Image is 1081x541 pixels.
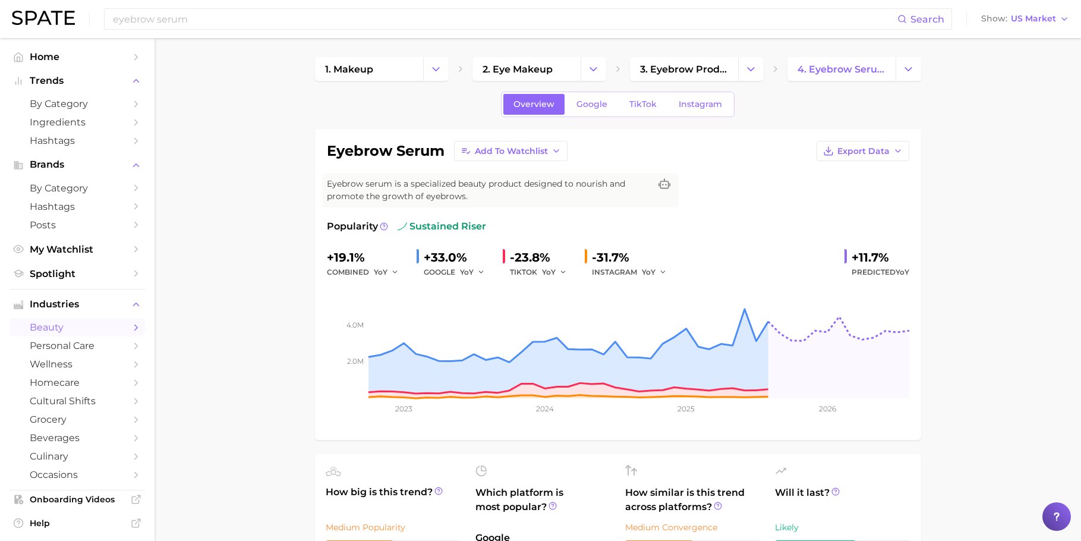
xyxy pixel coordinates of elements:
[677,404,695,413] tspan: 2025
[30,414,125,425] span: grocery
[513,99,554,109] span: Overview
[30,358,125,370] span: wellness
[398,222,407,231] img: sustained riser
[910,14,944,25] span: Search
[30,76,125,86] span: Trends
[10,514,145,532] a: Help
[817,141,909,161] button: Export Data
[640,64,728,75] span: 3. eyebrow products
[472,57,581,81] a: 2. eye makeup
[510,248,575,267] div: -23.8%
[30,244,125,255] span: My Watchlist
[374,265,399,279] button: YoY
[327,144,445,158] h1: eyebrow serum
[978,11,1072,27] button: ShowUS Market
[327,178,650,203] span: Eyebrow serum is a specialized beauty product designed to nourish and promote the growth of eyebr...
[642,265,667,279] button: YoY
[30,432,125,444] span: beverages
[30,451,125,462] span: culinary
[30,268,125,279] span: Spotlight
[424,248,493,267] div: +33.0%
[787,57,896,81] a: 4. eyebrow serum
[503,94,565,115] a: Overview
[775,520,910,534] div: Likely
[30,395,125,407] span: cultural shifts
[327,265,407,279] div: combined
[483,64,553,75] span: 2. eye makeup
[10,490,145,508] a: Onboarding Videos
[566,94,617,115] a: Google
[592,265,675,279] div: INSTAGRAM
[30,518,125,529] span: Help
[475,486,611,525] span: Which platform is most popular?
[10,318,145,336] a: beauty
[630,57,738,81] a: 3. eyebrow products
[10,179,145,197] a: by Category
[625,520,761,534] div: Medium Convergence
[454,141,568,161] button: Add to Watchlist
[852,265,909,279] span: Predicted
[326,520,461,534] div: Medium Popularity
[10,197,145,216] a: Hashtags
[12,11,75,25] img: SPATE
[460,267,474,277] span: YoY
[818,404,836,413] tspan: 2026
[30,494,125,505] span: Onboarding Videos
[30,469,125,480] span: occasions
[112,9,897,29] input: Search here for a brand, industry, or ingredient
[775,486,910,514] span: Will it last?
[30,299,125,310] span: Industries
[592,248,675,267] div: -31.7%
[10,72,145,90] button: Trends
[10,156,145,174] button: Brands
[395,404,412,413] tspan: 2023
[625,486,761,514] span: How similar is this trend across platforms?
[398,219,486,234] span: sustained riser
[679,99,722,109] span: Instagram
[326,485,461,514] span: How big is this trend?
[10,373,145,392] a: homecare
[10,429,145,447] a: beverages
[798,64,885,75] span: 4. eyebrow serum
[327,219,378,234] span: Popularity
[10,355,145,373] a: wellness
[30,377,125,388] span: homecare
[1011,15,1056,22] span: US Market
[460,265,486,279] button: YoY
[10,48,145,66] a: Home
[424,265,493,279] div: GOOGLE
[581,57,606,81] button: Change Category
[30,117,125,128] span: Ingredients
[10,392,145,410] a: cultural shifts
[10,465,145,484] a: occasions
[10,265,145,283] a: Spotlight
[576,99,607,109] span: Google
[30,340,125,351] span: personal care
[315,57,423,81] a: 1. makeup
[542,267,556,277] span: YoY
[475,146,548,156] span: Add to Watchlist
[325,64,373,75] span: 1. makeup
[542,265,568,279] button: YoY
[10,447,145,465] a: culinary
[30,183,125,194] span: by Category
[738,57,764,81] button: Change Category
[374,267,387,277] span: YoY
[10,113,145,131] a: Ingredients
[896,268,909,276] span: YoY
[30,159,125,170] span: Brands
[981,15,1007,22] span: Show
[30,219,125,231] span: Posts
[629,99,657,109] span: TikTok
[30,201,125,212] span: Hashtags
[10,295,145,313] button: Industries
[10,216,145,234] a: Posts
[30,51,125,62] span: Home
[536,404,554,413] tspan: 2024
[669,94,732,115] a: Instagram
[837,146,890,156] span: Export Data
[896,57,921,81] button: Change Category
[10,336,145,355] a: personal care
[510,265,575,279] div: TIKTOK
[423,57,449,81] button: Change Category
